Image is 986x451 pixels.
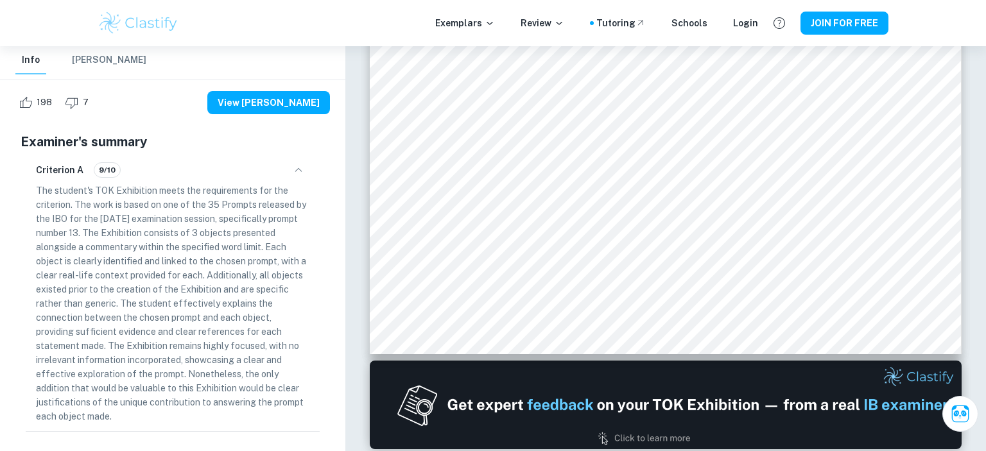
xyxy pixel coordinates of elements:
[370,361,962,449] img: Ad
[768,12,790,34] button: Help and Feedback
[62,92,96,113] div: Dislike
[30,96,59,109] span: 198
[800,12,888,35] button: JOIN FOR FREE
[942,396,978,432] button: Ask Clai
[76,96,96,109] span: 7
[98,10,179,36] img: Clastify logo
[36,183,309,423] p: The student's TOK Exhibition meets the requirements for the criterion. The work is based on one o...
[596,16,646,30] a: Tutoring
[21,132,325,151] h5: Examiner's summary
[72,46,146,74] button: [PERSON_NAME]
[15,92,59,113] div: Like
[671,16,707,30] a: Schools
[15,46,46,74] button: Info
[36,163,83,177] h6: Criterion A
[733,16,758,30] a: Login
[207,91,330,114] button: View [PERSON_NAME]
[435,16,495,30] p: Exemplars
[94,164,120,176] span: 9/10
[521,16,564,30] p: Review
